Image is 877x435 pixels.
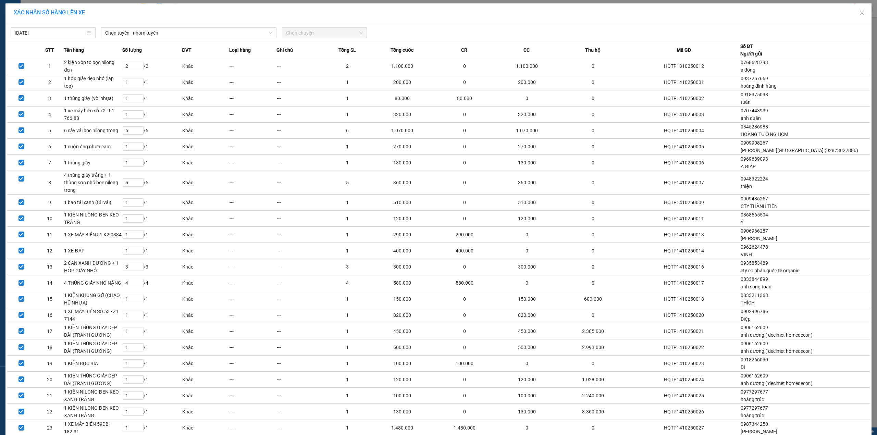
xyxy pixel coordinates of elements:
td: 12 [36,243,64,259]
td: --- [276,227,324,243]
td: 0 [558,275,628,291]
td: 8 [36,171,64,195]
span: anh dương ( decimet homedecor ) [741,348,813,354]
td: / 1 [122,372,182,388]
td: 1 [324,227,371,243]
td: --- [276,74,324,90]
td: 6 cây vải bọc nilong trong [64,123,122,139]
td: 150.000 [496,291,558,307]
td: / 1 [122,323,182,339]
td: 820.000 [496,307,558,323]
td: 0 [558,227,628,243]
td: 1 XE ĐẠP [64,243,122,259]
td: 14 [36,275,64,291]
td: Khác [182,356,229,372]
td: / 3 [122,259,182,275]
td: 0 [433,107,496,123]
td: 1 KIỆN THÙNG GIẤY DẸP DÀI (TRANH GƯƠNG) [64,323,122,339]
span: anh dương ( decimet homedecor ) [741,332,813,338]
td: 0 [558,123,628,139]
td: 600.000 [558,291,628,307]
td: --- [276,195,324,211]
td: 1 KIỆN KHUNG GỖ (CHAO HŨ NHỰA) [64,291,122,307]
span: 0906162609 [741,325,768,330]
span: Mã đơn: HQTP1410250020 [3,41,105,51]
td: 13 [36,259,64,275]
td: HQTP1410250006 [628,155,740,171]
td: / 1 [122,243,182,259]
span: down [269,31,273,35]
td: 1 [324,323,371,339]
td: HQTP1410250003 [628,107,740,123]
td: / 1 [122,139,182,155]
td: 1 [324,90,371,107]
td: Khác [182,291,229,307]
td: --- [276,123,324,139]
td: Khác [182,123,229,139]
td: --- [229,372,276,388]
td: HQTP1410250016 [628,259,740,275]
td: --- [276,356,324,372]
td: 19 [36,356,64,372]
td: / 1 [122,90,182,107]
td: Khác [182,227,229,243]
span: 0918266030 [741,357,768,362]
td: 580.000 [371,275,433,291]
td: Khác [182,58,229,74]
td: 0 [433,211,496,227]
td: 1 cuộn ống nhựa cam [64,139,122,155]
td: Khác [182,323,229,339]
td: HQTP1410250021 [628,323,740,339]
td: 1 thùng giấy [64,155,122,171]
td: 1 [36,58,64,74]
td: 820.000 [371,307,433,323]
td: 1.100.000 [496,58,558,74]
td: 0 [496,275,558,291]
td: --- [229,339,276,356]
span: CC [523,46,530,54]
td: 0 [558,90,628,107]
td: --- [229,74,276,90]
td: Khác [182,195,229,211]
td: 11 [36,227,64,243]
td: --- [276,275,324,291]
td: Khác [182,139,229,155]
td: 0 [433,171,496,195]
span: XÁC NHẬN SỐ HÀNG LÊN XE [14,9,85,16]
td: 0 [558,259,628,275]
td: Khác [182,243,229,259]
td: --- [229,58,276,74]
td: 290.000 [433,227,496,243]
td: 0 [558,195,628,211]
span: [PERSON_NAME][GEOGRAPHIC_DATA] (02873022886) [741,148,858,153]
td: / 1 [122,107,182,123]
span: tuấn [741,99,751,105]
span: anh song toàn [741,284,771,289]
span: 0918375038 [741,92,768,97]
td: Khác [182,90,229,107]
td: 510.000 [496,195,558,211]
td: 15 [36,291,64,307]
td: 0 [496,356,558,372]
td: 0 [433,123,496,139]
td: Khác [182,74,229,90]
td: 100.000 [371,356,433,372]
span: CR [461,46,467,54]
td: 1 [324,372,371,388]
td: 1 [324,211,371,227]
td: --- [276,291,324,307]
span: DI [741,364,745,370]
td: / 1 [122,339,182,356]
span: 0948322224 [741,176,768,182]
td: 0 [433,195,496,211]
td: HQTP1410250002 [628,90,740,107]
span: 0833844899 [741,276,768,282]
td: 1 [324,107,371,123]
td: 0 [433,259,496,275]
td: --- [276,90,324,107]
td: --- [229,171,276,195]
td: 0 [558,74,628,90]
td: 120.000 [371,211,433,227]
span: 0937257669 [741,76,768,81]
td: 9 [36,195,64,211]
